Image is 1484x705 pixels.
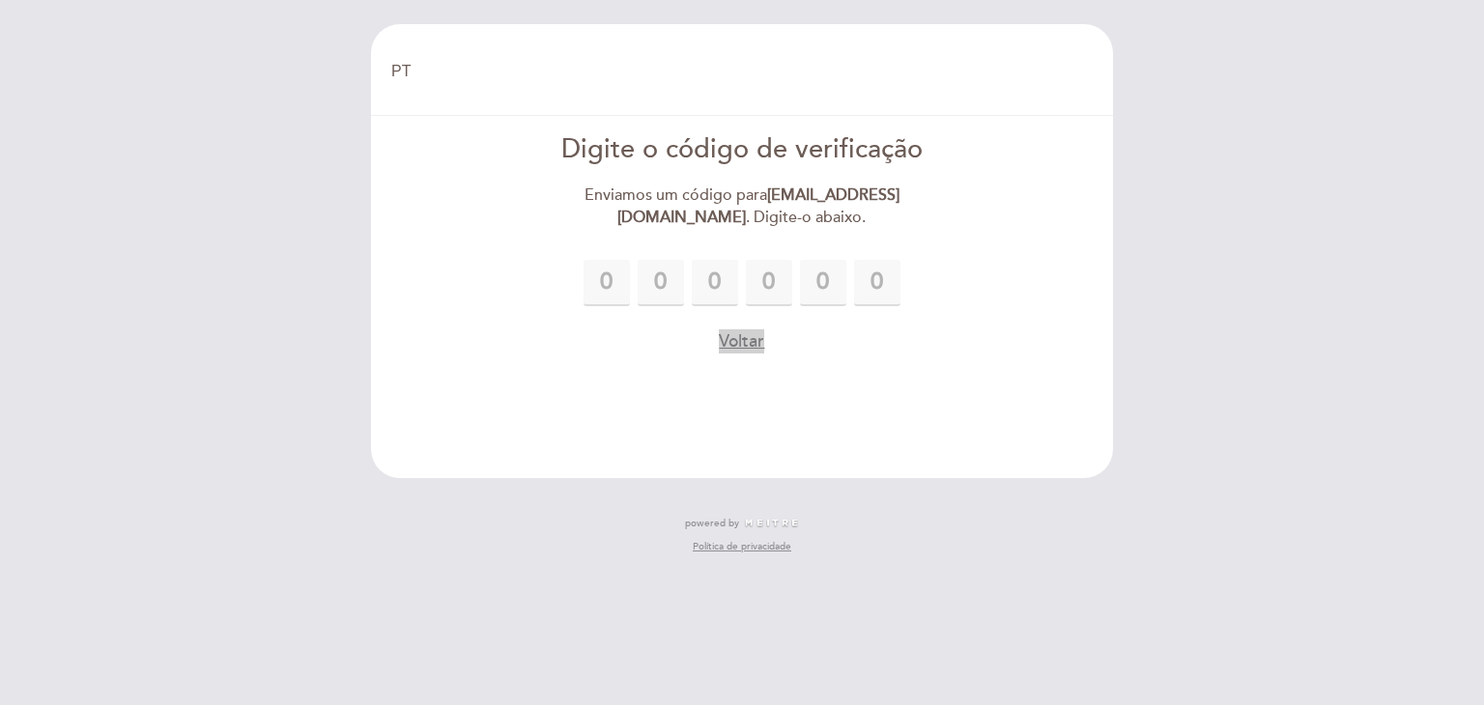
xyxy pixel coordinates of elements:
[744,519,799,528] img: MEITRE
[584,260,630,306] input: 0
[719,329,764,353] button: Voltar
[685,517,739,530] span: powered by
[800,260,846,306] input: 0
[521,131,964,169] div: Digite o código de verificação
[693,540,791,553] a: Política de privacidade
[692,260,738,306] input: 0
[746,260,792,306] input: 0
[638,260,684,306] input: 0
[617,185,899,227] strong: [EMAIL_ADDRESS][DOMAIN_NAME]
[854,260,900,306] input: 0
[685,517,799,530] a: powered by
[521,184,964,229] div: Enviamos um código para . Digite-o abaixo.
